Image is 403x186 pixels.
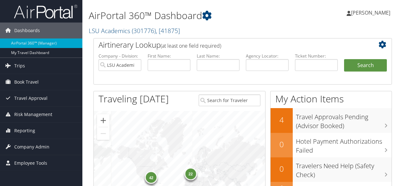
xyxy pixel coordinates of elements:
span: Book Travel [14,74,39,90]
button: Search [344,59,387,72]
label: Agency Locator: [246,53,289,59]
span: Employee Tools [14,155,47,171]
a: LSU Academics [89,26,180,35]
span: (at least one field required) [161,42,221,49]
h1: AirPortal 360™ Dashboard [89,9,294,22]
span: ( 301776 ) [132,26,156,35]
span: Reporting [14,123,35,139]
a: [PERSON_NAME] [347,3,397,22]
h2: 4 [271,114,293,125]
img: airportal-logo.png [14,4,77,19]
h3: Travelers Need Help (Safety Check) [296,158,392,179]
label: Company - Division: [99,53,141,59]
label: Ticket Number: [295,53,338,59]
span: Company Admin [14,139,49,155]
span: Travel Approval [14,90,48,106]
label: First Name: [148,53,190,59]
h3: Hotel Payment Authorizations Failed [296,134,392,155]
span: [PERSON_NAME] [351,9,390,16]
span: Trips [14,58,25,74]
input: Search for Traveler [199,94,261,106]
h2: 0 [271,163,293,174]
span: Risk Management [14,107,52,122]
h3: Travel Approvals Pending (Advisor Booked) [296,109,392,130]
div: 22 [184,168,197,180]
a: 4Travel Approvals Pending (Advisor Booked) [271,108,392,133]
span: Dashboards [14,23,40,38]
div: 42 [145,171,157,184]
a: 0Hotel Payment Authorizations Failed [271,133,392,157]
a: 0Travelers Need Help (Safety Check) [271,157,392,182]
h1: My Action Items [271,92,392,106]
h2: 0 [271,139,293,150]
h2: Airtinerary Lookup [99,39,362,50]
button: Zoom in [97,114,110,127]
button: Zoom out [97,127,110,140]
label: Last Name: [197,53,240,59]
span: , [ 41875 ] [156,26,180,35]
h1: Traveling [DATE] [99,92,169,106]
